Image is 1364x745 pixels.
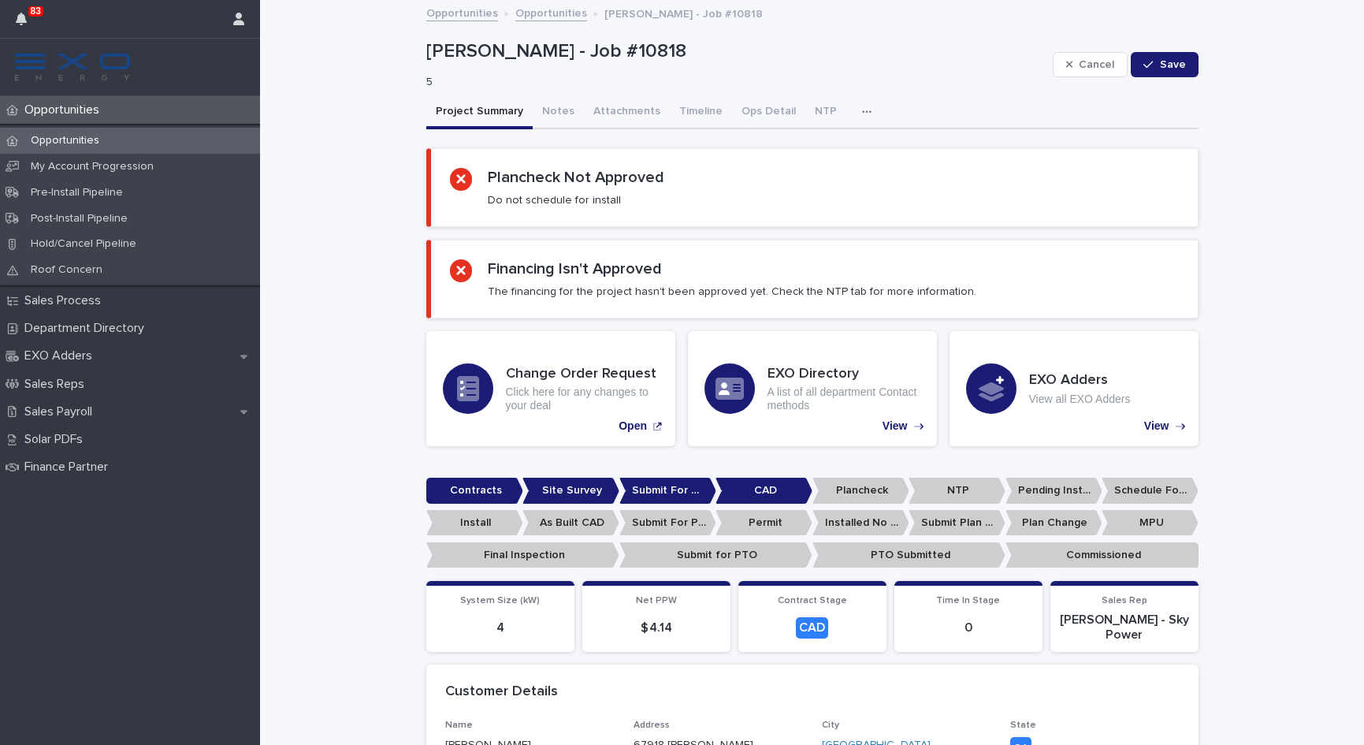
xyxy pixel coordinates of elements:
[584,96,670,129] button: Attachments
[18,212,140,225] p: Post-Install Pipeline
[16,9,36,38] div: 83
[936,596,1000,605] span: Time In Stage
[18,102,112,117] p: Opportunities
[426,76,1040,89] p: 5
[1005,510,1102,536] p: Plan Change
[1005,478,1102,504] p: Pending Install Task
[883,419,908,433] p: View
[436,620,565,635] p: 4
[488,285,976,299] p: The financing for the project hasn't been approved yet. Check the NTP tab for more information.
[1102,510,1199,536] p: MPU
[18,293,113,308] p: Sales Process
[18,263,115,277] p: Roof Concern
[1102,596,1147,605] span: Sales Rep
[778,596,847,605] span: Contract Stage
[767,366,920,383] h3: EXO Directory
[515,3,587,21] a: Opportunities
[488,193,621,207] p: Do not schedule for install
[909,510,1005,536] p: Submit Plan Change
[460,596,540,605] span: System Size (kW)
[18,377,97,392] p: Sales Reps
[18,134,112,147] p: Opportunities
[18,186,136,199] p: Pre-Install Pipeline
[1102,478,1199,504] p: Schedule For Install
[1053,52,1128,77] button: Cancel
[796,617,828,639] div: CAD
[426,331,675,446] a: Open
[18,432,95,447] p: Solar PDFs
[805,96,846,129] button: NTP
[636,596,677,605] span: Net PPW
[1060,613,1189,643] p: [PERSON_NAME] - Sky Power
[619,542,812,568] p: Submit for PTO
[670,96,732,129] button: Timeline
[715,510,812,536] p: Permit
[426,3,498,21] a: Opportunities
[426,40,1046,63] p: [PERSON_NAME] - Job #10818
[812,510,909,536] p: Installed No Permit
[1029,393,1131,406] p: View all EXO Adders
[18,160,166,173] p: My Account Progression
[767,386,920,412] p: A list of all department Contact methods
[445,684,558,701] h2: Customer Details
[533,96,584,129] button: Notes
[715,478,812,504] p: CAD
[1131,52,1198,77] button: Save
[1144,419,1169,433] p: View
[445,721,473,730] span: Name
[1010,721,1036,730] span: State
[634,721,670,730] span: Address
[18,321,157,336] p: Department Directory
[522,510,619,536] p: As Built CAD
[1029,372,1131,389] h3: EXO Adders
[18,460,121,475] p: Finance Partner
[13,51,132,83] img: FKS5r6ZBThi8E5hshIGi
[909,478,1005,504] p: NTP
[1160,59,1186,70] span: Save
[822,721,839,730] span: City
[426,510,523,536] p: Install
[506,366,659,383] h3: Change Order Request
[426,478,523,504] p: Contracts
[488,259,662,278] h2: Financing Isn't Approved
[619,478,716,504] p: Submit For CAD
[1079,59,1114,70] span: Cancel
[688,331,937,446] a: View
[604,4,763,21] p: [PERSON_NAME] - Job #10818
[732,96,805,129] button: Ops Detail
[18,348,105,363] p: EXO Adders
[18,404,105,419] p: Sales Payroll
[18,237,149,251] p: Hold/Cancel Pipeline
[812,478,909,504] p: Plancheck
[488,168,664,187] h2: Plancheck Not Approved
[426,542,619,568] p: Final Inspection
[904,620,1033,635] p: 0
[426,96,533,129] button: Project Summary
[31,6,41,17] p: 83
[592,620,721,635] p: $ 4.14
[522,478,619,504] p: Site Survey
[619,419,647,433] p: Open
[812,542,1005,568] p: PTO Submitted
[619,510,716,536] p: Submit For Permit
[950,331,1199,446] a: View
[506,386,659,412] p: Click here for any changes to your deal
[1005,542,1199,568] p: Commissioned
